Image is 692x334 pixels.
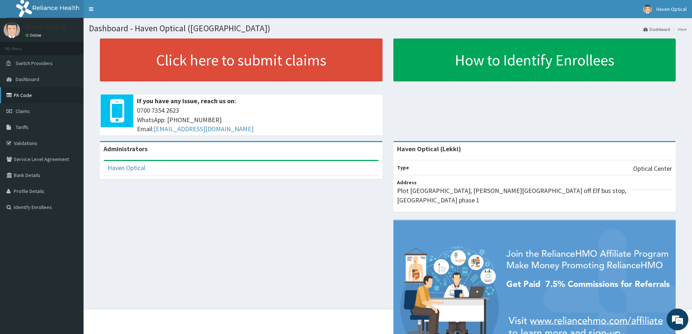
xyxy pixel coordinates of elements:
[633,164,672,173] p: Optical Center
[104,145,147,153] b: Administrators
[656,6,687,12] span: Haven Optical
[671,26,687,32] li: Here
[89,24,687,33] h1: Dashboard - Haven Optical ([GEOGRAPHIC_DATA])
[16,60,53,67] span: Switch Providers
[397,186,672,205] p: Plot [GEOGRAPHIC_DATA], [PERSON_NAME][GEOGRAPHIC_DATA] off Elf bus stop, [GEOGRAPHIC_DATA] phase 1
[25,33,43,38] a: Online
[643,5,652,14] img: User Image
[16,76,39,83] span: Dashboard
[16,124,29,130] span: Tariffs
[397,179,417,186] b: Address
[397,164,409,171] b: Type
[25,24,66,30] p: Haven Optical
[100,39,383,81] a: Click here to submit claims
[643,26,670,32] a: Dashboard
[16,108,30,114] span: Claims
[397,145,461,153] strong: Haven Optical (Lekki)
[108,164,145,172] a: Haven Optical
[4,22,20,38] img: User Image
[393,39,676,81] a: How to Identify Enrollees
[137,97,236,105] b: If you have any issue, reach us on:
[137,106,379,134] span: 0700 7354 2623 WhatsApp: [PHONE_NUMBER] Email:
[154,125,254,133] a: [EMAIL_ADDRESS][DOMAIN_NAME]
